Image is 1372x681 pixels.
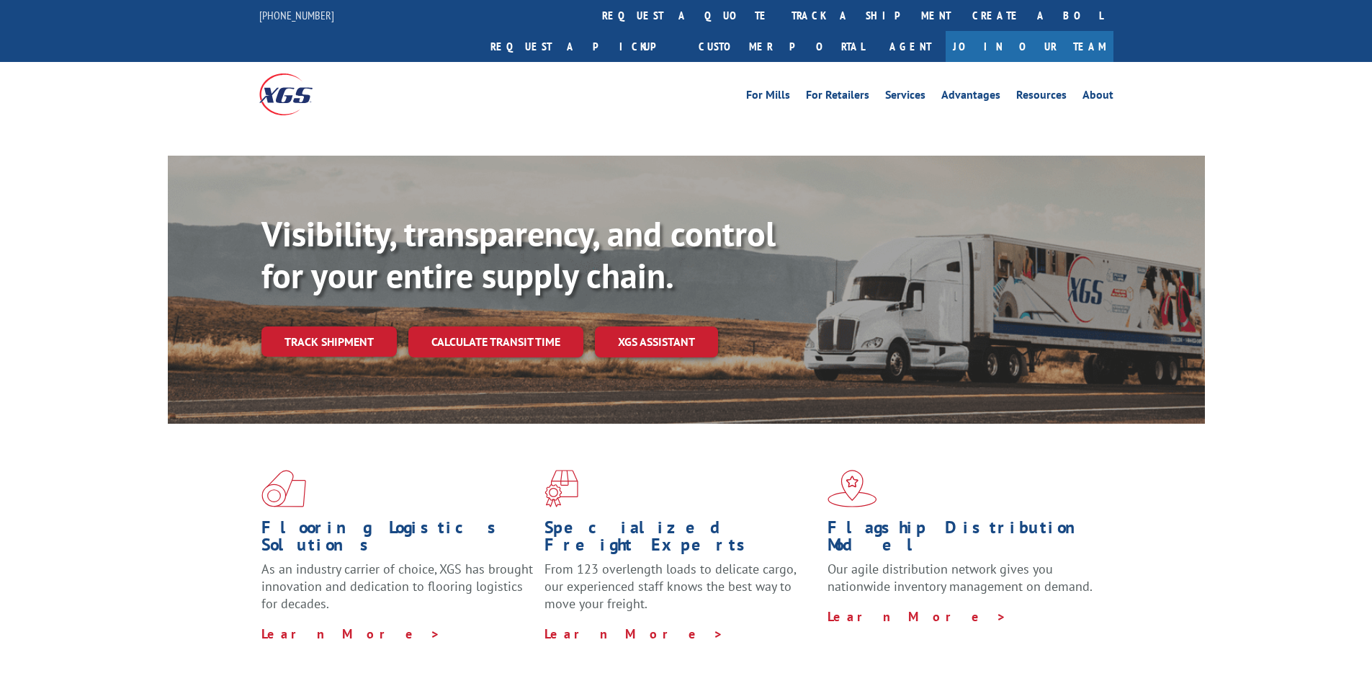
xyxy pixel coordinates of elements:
img: xgs-icon-flagship-distribution-model-red [828,470,877,507]
a: Join Our Team [946,31,1113,62]
h1: Specialized Freight Experts [544,519,817,561]
a: Learn More > [261,626,441,642]
a: For Mills [746,89,790,105]
a: Customer Portal [688,31,875,62]
p: From 123 overlength loads to delicate cargo, our experienced staff knows the best way to move you... [544,561,817,625]
a: Agent [875,31,946,62]
h1: Flagship Distribution Model [828,519,1100,561]
a: Learn More > [544,626,724,642]
a: About [1082,89,1113,105]
a: Services [885,89,925,105]
img: xgs-icon-total-supply-chain-intelligence-red [261,470,306,507]
a: Advantages [941,89,1000,105]
b: Visibility, transparency, and control for your entire supply chain. [261,211,776,298]
a: Request a pickup [480,31,688,62]
h1: Flooring Logistics Solutions [261,519,534,561]
span: Our agile distribution network gives you nationwide inventory management on demand. [828,561,1093,595]
a: XGS ASSISTANT [595,326,718,357]
a: [PHONE_NUMBER] [259,8,334,22]
img: xgs-icon-focused-on-flooring-red [544,470,578,507]
a: For Retailers [806,89,869,105]
span: As an industry carrier of choice, XGS has brought innovation and dedication to flooring logistics... [261,561,533,612]
a: Learn More > [828,608,1007,625]
a: Track shipment [261,326,397,357]
a: Resources [1016,89,1067,105]
a: Calculate transit time [408,326,583,357]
